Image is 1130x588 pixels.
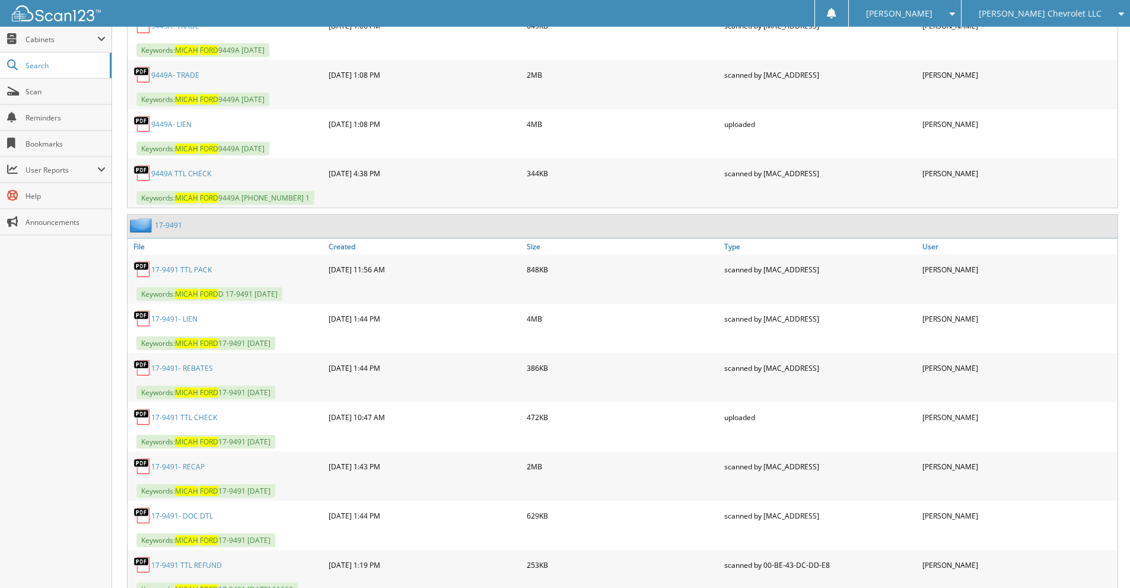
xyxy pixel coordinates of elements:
div: 4MB [524,112,722,136]
div: [PERSON_NAME] [919,553,1118,577]
span: FORD [200,437,218,447]
div: [DATE] 1:19 PM [326,553,524,577]
img: PDF.png [133,457,151,475]
span: MICAH [175,338,198,348]
a: 9449A- TRADE [151,70,199,80]
span: Help [26,191,106,201]
span: Keywords: 17-9491 [DATE] [136,336,275,350]
span: MICAH [175,289,198,299]
a: Created [326,239,524,255]
span: MICAH [175,144,198,154]
span: Keywords: 17-9491 [DATE] [136,435,275,449]
span: Keywords: 9449A [DATE] [136,142,269,155]
div: [PERSON_NAME] [919,405,1118,429]
span: Bookmarks [26,139,106,149]
div: [DATE] 1:43 PM [326,454,524,478]
a: 17-9491- RECAP [151,462,205,472]
div: 629KB [524,504,722,527]
span: MICAH [175,486,198,496]
div: scanned by [MAC_ADDRESS] [721,63,919,87]
div: [PERSON_NAME] [919,307,1118,330]
span: Reminders [26,113,106,123]
div: [PERSON_NAME] [919,112,1118,136]
img: PDF.png [133,164,151,182]
a: 17-9491- DOC DTL [151,511,213,521]
div: [DATE] 1:08 PM [326,112,524,136]
a: 17-9491 TTL REFUND [151,560,222,570]
img: PDF.png [133,260,151,278]
span: FORD [200,535,218,545]
div: scanned by [MAC_ADDRESS] [721,454,919,478]
div: uploaded [721,112,919,136]
span: FORD [200,289,218,299]
iframe: Chat Widget [1071,531,1130,588]
span: MICAH [175,387,198,398]
div: scanned by 00-BE-43-DC-DD-E8 [721,553,919,577]
a: 17-9491- LIEN [151,314,198,324]
div: [PERSON_NAME] [919,504,1118,527]
div: scanned by [MAC_ADDRESS] [721,504,919,527]
span: [PERSON_NAME] Chevrolet LLC [979,10,1102,17]
span: FORD [200,144,218,154]
img: PDF.png [133,359,151,377]
a: Size [524,239,722,255]
div: [PERSON_NAME] [919,454,1118,478]
a: 9449A TTL CHECK [151,169,211,179]
span: [PERSON_NAME] [866,10,932,17]
span: Keywords: 17-9491 [DATE] [136,484,275,498]
div: 253KB [524,553,722,577]
a: User [919,239,1118,255]
span: Search [26,61,104,71]
img: scan123-logo-white.svg [12,5,101,21]
div: [DATE] 1:44 PM [326,504,524,527]
div: uploaded [721,405,919,429]
span: Keywords: 17-9491 [DATE] [136,533,275,547]
div: scanned by [MAC_ADDRESS] [721,258,919,281]
a: File [128,239,326,255]
div: 472KB [524,405,722,429]
span: Scan [26,87,106,97]
span: Keywords: 9449A [DATE] [136,93,269,106]
div: [DATE] 1:44 PM [326,356,524,380]
span: FORD [200,45,218,55]
div: 2MB [524,63,722,87]
div: [PERSON_NAME] [919,161,1118,185]
span: Keywords: 17-9491 [DATE] [136,386,275,399]
a: 17-9491- REBATES [151,363,213,373]
div: 386KB [524,356,722,380]
a: 17-9491 TTL CHECK [151,412,217,422]
span: FORD [200,387,218,398]
img: PDF.png [133,66,151,84]
div: 4MB [524,307,722,330]
div: scanned by [MAC_ADDRESS] [721,356,919,380]
span: User Reports [26,165,97,175]
a: 17-9491 [155,220,182,230]
div: [DATE] 1:44 PM [326,307,524,330]
span: MICAH [175,535,198,545]
div: 848KB [524,258,722,281]
div: [PERSON_NAME] [919,258,1118,281]
span: Keywords: 9449A [DATE] [136,43,269,57]
span: Cabinets [26,34,97,45]
img: PDF.png [133,310,151,328]
div: 2MB [524,454,722,478]
img: PDF.png [133,507,151,525]
div: 344KB [524,161,722,185]
a: 9449A- LIEN [151,119,192,129]
span: MICAH [175,45,198,55]
div: scanned by [MAC_ADDRESS] [721,307,919,330]
img: PDF.png [133,408,151,426]
img: PDF.png [133,115,151,133]
span: MICAH [175,193,198,203]
div: scanned by [MAC_ADDRESS] [721,161,919,185]
div: [DATE] 10:47 AM [326,405,524,429]
img: PDF.png [133,556,151,574]
a: 17-9491 TTL PACK [151,265,212,275]
div: [DATE] 1:08 PM [326,63,524,87]
div: [PERSON_NAME] [919,356,1118,380]
span: Announcements [26,217,106,227]
div: [DATE] 11:56 AM [326,258,524,281]
span: FORD [200,486,218,496]
div: [PERSON_NAME] [919,63,1118,87]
